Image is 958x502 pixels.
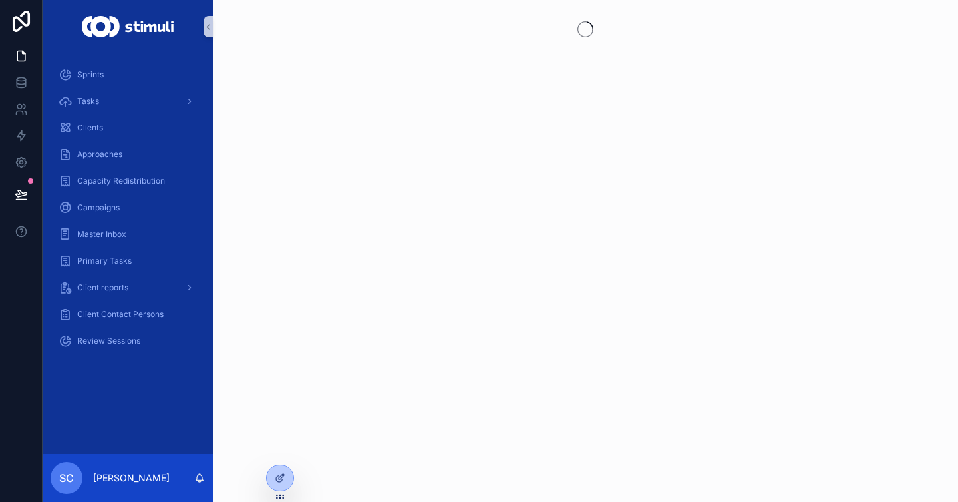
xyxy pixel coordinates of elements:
[77,229,126,240] span: Master Inbox
[51,169,205,193] a: Capacity Redistribution
[51,142,205,166] a: Approaches
[51,196,205,220] a: Campaigns
[93,471,170,485] p: [PERSON_NAME]
[51,222,205,246] a: Master Inbox
[43,53,213,370] div: scrollable content
[77,336,140,346] span: Review Sessions
[51,249,205,273] a: Primary Tasks
[51,329,205,353] a: Review Sessions
[51,116,205,140] a: Clients
[77,149,122,160] span: Approaches
[77,96,99,107] span: Tasks
[77,309,164,320] span: Client Contact Persons
[77,176,165,186] span: Capacity Redistribution
[77,202,120,213] span: Campaigns
[77,256,132,266] span: Primary Tasks
[77,282,128,293] span: Client reports
[59,470,74,486] span: SC
[77,69,104,80] span: Sprints
[51,276,205,300] a: Client reports
[51,302,205,326] a: Client Contact Persons
[51,63,205,87] a: Sprints
[82,16,173,37] img: App logo
[51,89,205,113] a: Tasks
[77,123,103,133] span: Clients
